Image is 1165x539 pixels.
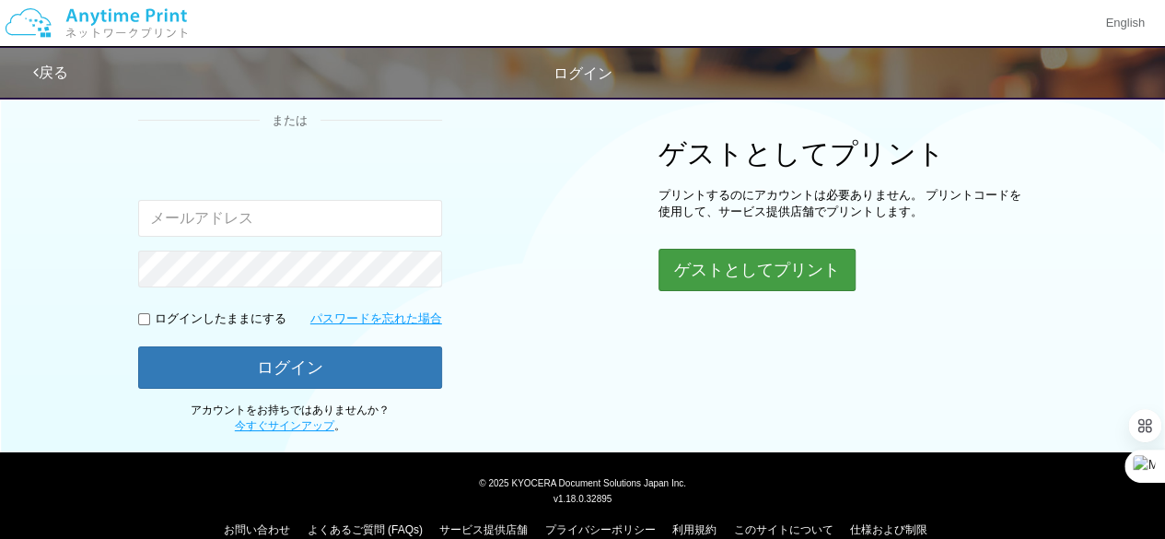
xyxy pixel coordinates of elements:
span: ログイン [553,65,612,81]
a: 仕様および制限 [850,523,927,536]
a: プライバシーポリシー [545,523,656,536]
p: プリントするのにアカウントは必要ありません。 プリントコードを使用して、サービス提供店舗でプリントします。 [658,187,1027,221]
p: ログインしたままにする [155,311,286,328]
span: v1.18.0.32895 [553,493,612,504]
a: 利用規約 [672,523,716,536]
span: © 2025 KYOCERA Document Solutions Japan Inc. [479,476,686,488]
a: 今すぐサインアップ [235,419,334,432]
div: または [138,112,442,130]
a: よくあるご質問 (FAQs) [308,523,423,536]
h1: ゲストとしてプリント [658,138,1027,169]
a: サービス提供店舗 [439,523,528,536]
a: パスワードを忘れた場合 [310,311,442,328]
a: 戻る [33,64,68,80]
button: ログイン [138,346,442,389]
button: ゲストとしてプリント [658,249,856,291]
span: 。 [235,419,345,432]
a: このサイトについて [733,523,833,536]
a: お問い合わせ [224,523,290,536]
p: アカウントをお持ちではありませんか？ [138,403,442,434]
input: メールアドレス [138,200,442,237]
